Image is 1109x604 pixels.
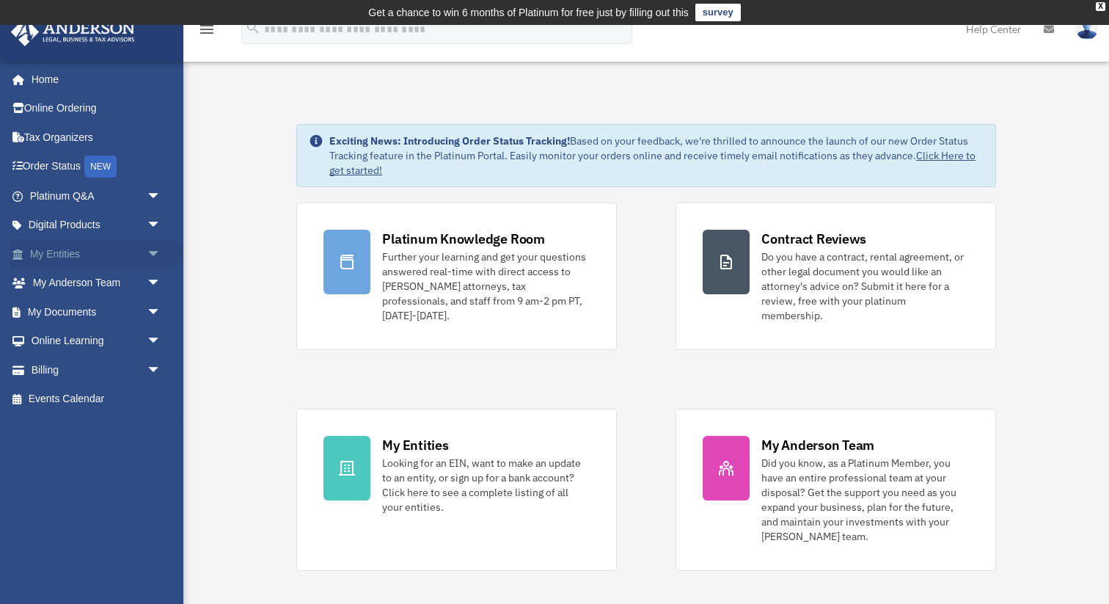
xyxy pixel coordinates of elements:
[761,436,874,454] div: My Anderson Team
[198,26,216,38] a: menu
[198,21,216,38] i: menu
[147,297,176,327] span: arrow_drop_down
[296,409,617,571] a: My Entities Looking for an EIN, want to make an update to an entity, or sign up for a bank accoun...
[329,134,570,148] strong: Exciting News: Introducing Order Status Tracking!
[676,409,996,571] a: My Anderson Team Did you know, as a Platinum Member, you have an entire professional team at your...
[10,211,183,240] a: Digital Productsarrow_drop_down
[10,297,183,327] a: My Documentsarrow_drop_down
[7,18,139,46] img: Anderson Advisors Platinum Portal
[147,181,176,211] span: arrow_drop_down
[84,156,117,178] div: NEW
[1076,18,1098,40] img: User Pic
[10,181,183,211] a: Platinum Q&Aarrow_drop_down
[10,123,183,152] a: Tax Organizers
[147,355,176,385] span: arrow_drop_down
[10,269,183,298] a: My Anderson Teamarrow_drop_down
[147,327,176,357] span: arrow_drop_down
[10,65,176,94] a: Home
[382,456,590,514] div: Looking for an EIN, want to make an update to an entity, or sign up for a bank account? Click her...
[329,134,984,178] div: Based on your feedback, we're thrilled to announce the launch of our new Order Status Tracking fe...
[147,269,176,299] span: arrow_drop_down
[382,250,590,323] div: Further your learning and get your questions answered real-time with direct access to [PERSON_NAM...
[761,250,969,323] div: Do you have a contract, rental agreement, or other legal document you would like an attorney's ad...
[695,4,741,21] a: survey
[10,327,183,356] a: Online Learningarrow_drop_down
[147,239,176,269] span: arrow_drop_down
[382,436,448,454] div: My Entities
[10,94,183,123] a: Online Ordering
[147,211,176,241] span: arrow_drop_down
[761,230,866,248] div: Contract Reviews
[296,203,617,350] a: Platinum Knowledge Room Further your learning and get your questions answered real-time with dire...
[368,4,689,21] div: Get a chance to win 6 months of Platinum for free just by filling out this
[676,203,996,350] a: Contract Reviews Do you have a contract, rental agreement, or other legal document you would like...
[10,385,183,414] a: Events Calendar
[1096,2,1105,11] div: close
[382,230,545,248] div: Platinum Knowledge Room
[10,355,183,385] a: Billingarrow_drop_down
[761,456,969,544] div: Did you know, as a Platinum Member, you have an entire professional team at your disposal? Get th...
[10,152,183,182] a: Order StatusNEW
[329,149,976,177] a: Click Here to get started!
[245,20,261,36] i: search
[10,239,183,269] a: My Entitiesarrow_drop_down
